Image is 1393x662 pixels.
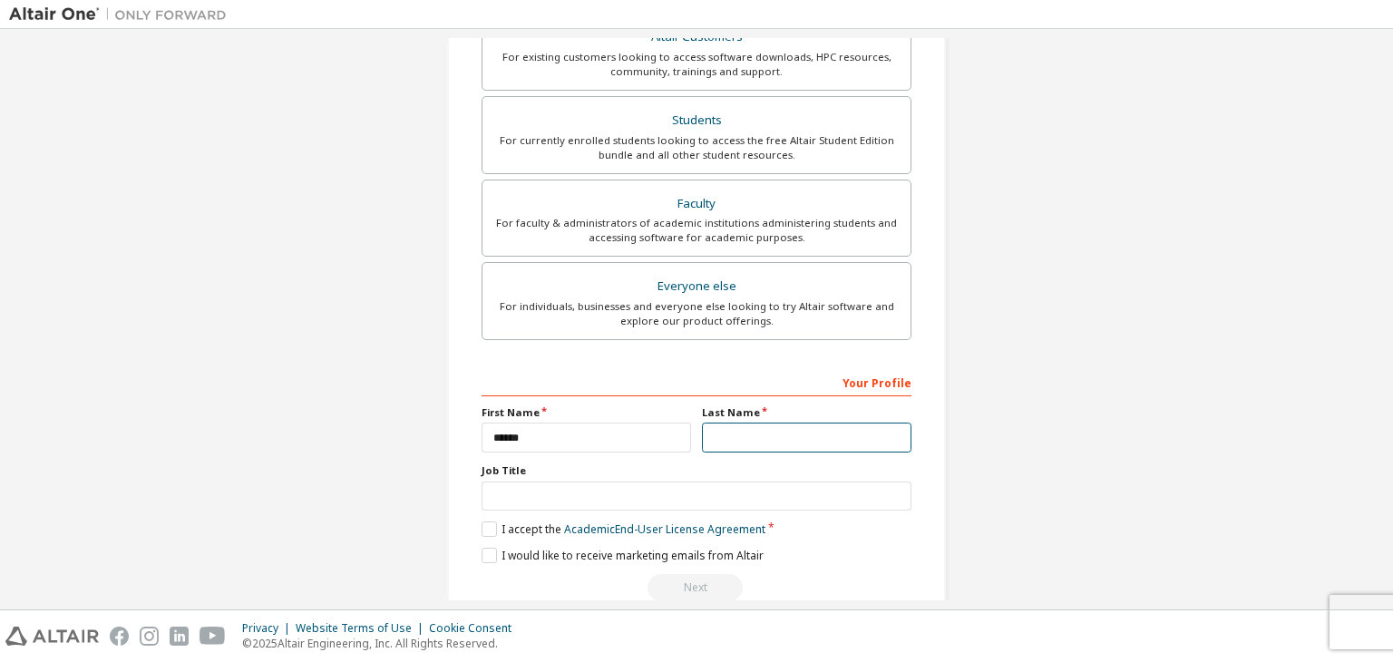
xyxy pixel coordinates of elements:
[702,405,911,420] label: Last Name
[493,108,900,133] div: Students
[9,5,236,24] img: Altair One
[242,621,296,636] div: Privacy
[170,627,189,646] img: linkedin.svg
[493,299,900,328] div: For individuals, businesses and everyone else looking to try Altair software and explore our prod...
[493,50,900,79] div: For existing customers looking to access software downloads, HPC resources, community, trainings ...
[482,367,911,396] div: Your Profile
[493,274,900,299] div: Everyone else
[5,627,99,646] img: altair_logo.svg
[140,627,159,646] img: instagram.svg
[482,463,911,478] label: Job Title
[493,191,900,217] div: Faculty
[482,405,691,420] label: First Name
[296,621,429,636] div: Website Terms of Use
[429,621,522,636] div: Cookie Consent
[200,627,226,646] img: youtube.svg
[110,627,129,646] img: facebook.svg
[564,521,765,537] a: Academic End-User License Agreement
[493,133,900,162] div: For currently enrolled students looking to access the free Altair Student Edition bundle and all ...
[242,636,522,651] p: © 2025 Altair Engineering, Inc. All Rights Reserved.
[482,574,911,601] div: Read and acccept EULA to continue
[482,521,765,537] label: I accept the
[493,216,900,245] div: For faculty & administrators of academic institutions administering students and accessing softwa...
[482,548,764,563] label: I would like to receive marketing emails from Altair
